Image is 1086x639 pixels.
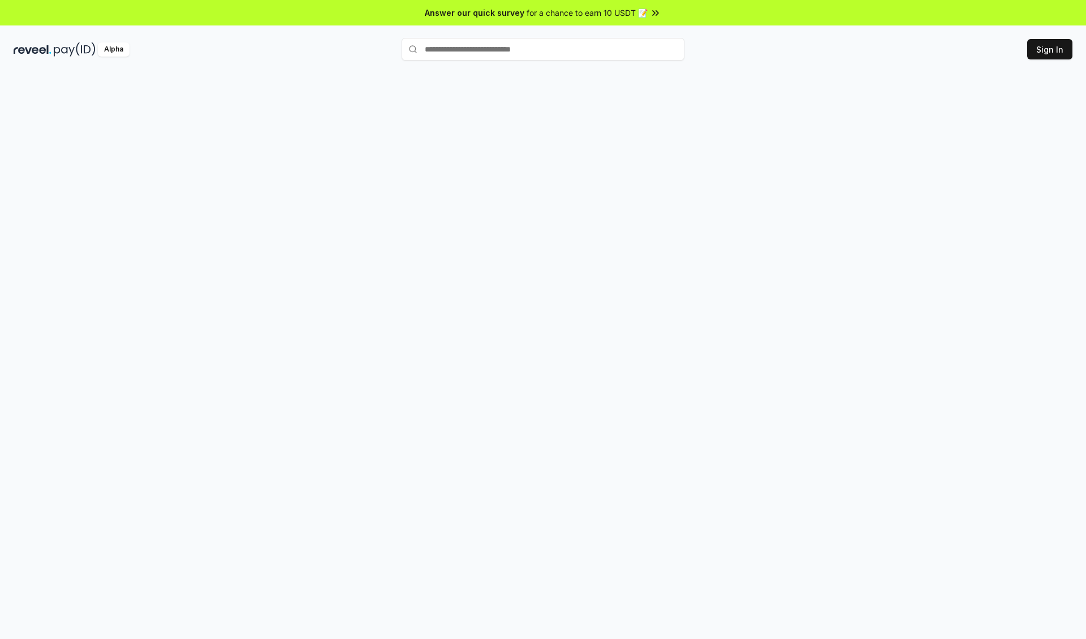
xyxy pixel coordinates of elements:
span: for a chance to earn 10 USDT 📝 [527,7,648,19]
img: reveel_dark [14,42,51,57]
span: Answer our quick survey [425,7,524,19]
img: pay_id [54,42,96,57]
div: Alpha [98,42,130,57]
button: Sign In [1027,39,1072,59]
